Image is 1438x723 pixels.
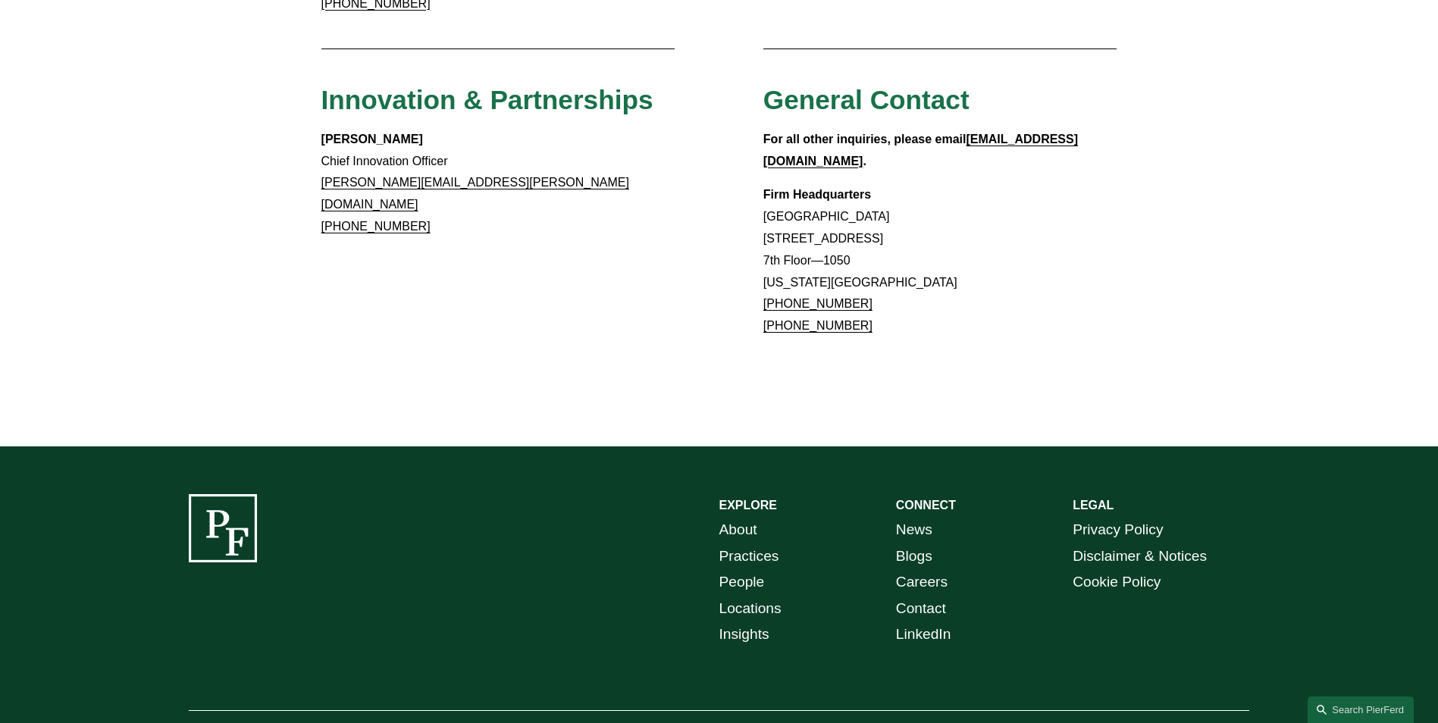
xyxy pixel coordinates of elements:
a: News [896,517,932,543]
a: [PHONE_NUMBER] [763,319,873,332]
a: Search this site [1308,696,1414,723]
strong: CONNECT [896,499,956,512]
p: [GEOGRAPHIC_DATA] [STREET_ADDRESS] 7th Floor—1050 [US_STATE][GEOGRAPHIC_DATA] [763,184,1117,337]
a: About [719,517,757,543]
a: [PHONE_NUMBER] [763,297,873,310]
a: Cookie Policy [1073,569,1161,596]
span: Innovation & Partnerships [321,85,653,114]
a: [EMAIL_ADDRESS][DOMAIN_NAME] [763,133,1078,167]
p: Chief Innovation Officer [321,129,675,238]
a: Disclaimer & Notices [1073,543,1207,570]
a: Privacy Policy [1073,517,1163,543]
a: [PHONE_NUMBER] [321,220,431,233]
strong: EXPLORE [719,499,777,512]
strong: [PERSON_NAME] [321,133,423,146]
a: People [719,569,765,596]
a: [PERSON_NAME][EMAIL_ADDRESS][PERSON_NAME][DOMAIN_NAME] [321,176,629,211]
a: Insights [719,621,769,648]
a: Blogs [896,543,932,570]
a: Practices [719,543,779,570]
a: LinkedIn [896,621,951,648]
span: General Contact [763,85,970,114]
strong: For all other inquiries, please email [763,133,966,146]
strong: . [863,155,866,167]
strong: LEGAL [1073,499,1114,512]
a: Careers [896,569,948,596]
a: Locations [719,596,782,622]
strong: Firm Headquarters [763,188,871,201]
a: Contact [896,596,946,622]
